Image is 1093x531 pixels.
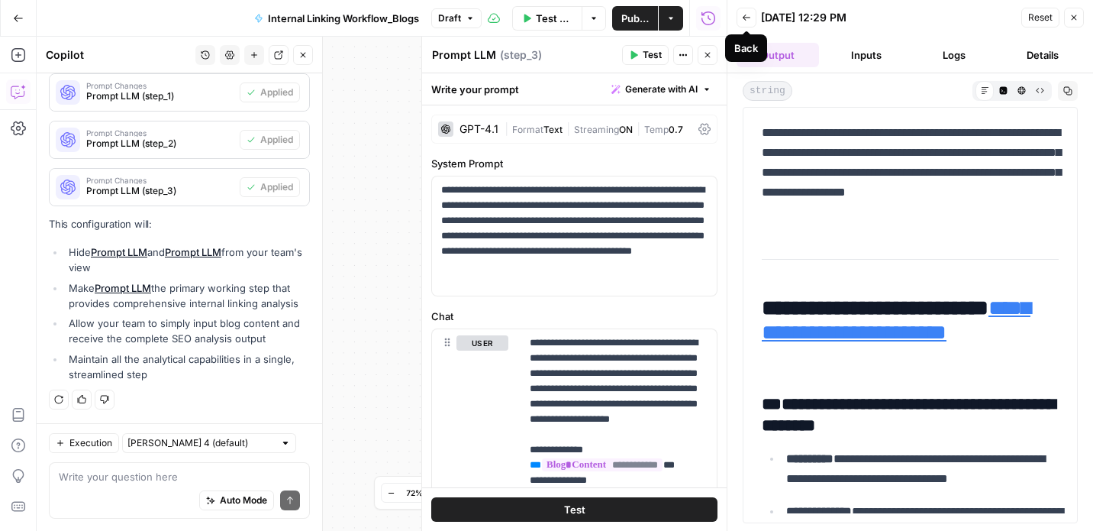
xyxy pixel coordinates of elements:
span: | [633,121,644,136]
label: Chat [431,309,717,324]
span: Reset [1028,11,1053,24]
span: ON [619,124,633,135]
button: Test [431,497,717,522]
span: Applied [260,180,293,194]
span: Streaming [574,124,619,135]
button: user [456,335,508,351]
span: | [505,121,512,136]
span: Internal Linking Workflow_Blogs [268,11,419,26]
a: Prompt LLM [95,282,151,294]
button: Draft [431,8,482,28]
span: | [563,121,574,136]
span: 72% [406,487,423,499]
span: Prompt LLM (step_2) [86,137,234,151]
span: Prompt LLM (step_3) [86,184,234,198]
input: Claude Sonnet 4 (default) [127,435,274,451]
div: GPT-4.1 [459,124,498,134]
button: Test Data [512,6,582,31]
span: Text [543,124,563,135]
div: Back [734,40,758,56]
span: 0.7 [669,124,683,135]
span: Execution [69,436,112,450]
button: Auto Mode [199,491,274,510]
button: Reset [1021,8,1059,28]
span: string [743,81,792,101]
textarea: Prompt LLM [432,47,496,63]
button: Details [1001,43,1084,67]
button: Internal Linking Workflow_Blogs [245,6,428,31]
a: Prompt LLM [165,246,221,258]
span: Generate with AI [625,83,698,96]
button: Applied [240,130,300,150]
span: Prompt LLM (step_1) [86,89,234,103]
button: Test [622,45,669,65]
span: Prompt Changes [86,129,234,137]
button: Generate with AI [605,79,717,99]
button: Applied [240,83,300,102]
button: Publish [612,6,658,31]
a: Prompt LLM [91,246,147,258]
p: This configuration will: [49,216,310,232]
button: Applied [240,177,300,197]
span: Test Data [536,11,572,26]
span: Prompt Changes [86,176,234,184]
div: Copilot [46,47,191,63]
span: Test [643,48,662,62]
span: Format [512,124,543,135]
button: Execution [49,433,119,453]
span: Test [564,502,585,517]
span: Auto Mode [220,494,267,507]
span: ( step_3 ) [500,47,542,63]
button: Inputs [825,43,908,67]
li: Hide and from your team's view [65,244,310,275]
label: System Prompt [431,156,717,171]
li: Maintain all the analytical capabilities in a single, streamlined step [65,351,310,382]
span: Publish [621,11,649,26]
div: Write your prompt [422,73,727,105]
span: Applied [260,86,293,99]
li: Allow your team to simply input blog content and receive the complete SEO analysis output [65,316,310,346]
span: Draft [438,11,461,25]
span: Temp [644,124,669,135]
li: Make the primary working step that provides comprehensive internal linking analysis [65,280,310,311]
button: Logs [914,43,996,67]
span: Applied [260,133,293,147]
button: Output [737,43,819,67]
span: Prompt Changes [86,82,234,89]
